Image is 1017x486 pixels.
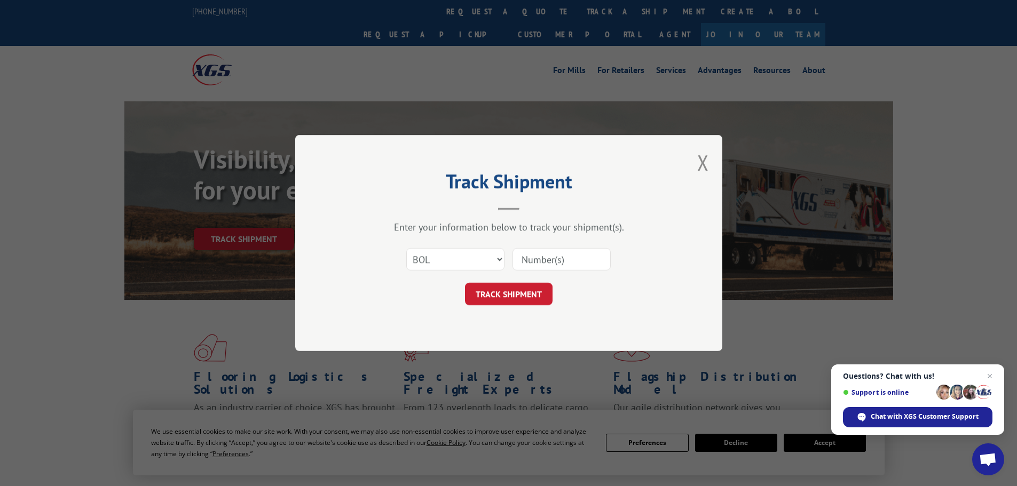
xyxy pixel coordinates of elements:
[465,283,553,305] button: TRACK SHIPMENT
[871,412,979,421] span: Chat with XGS Customer Support
[983,370,996,383] span: Close chat
[513,248,611,270] input: Number(s)
[349,221,669,233] div: Enter your information below to track your shipment(s).
[349,174,669,194] h2: Track Shipment
[843,388,933,396] span: Support is online
[843,372,992,380] span: Questions? Chat with us!
[972,443,1004,475] div: Open chat
[697,148,709,177] button: Close modal
[843,407,992,427] div: Chat with XGS Customer Support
